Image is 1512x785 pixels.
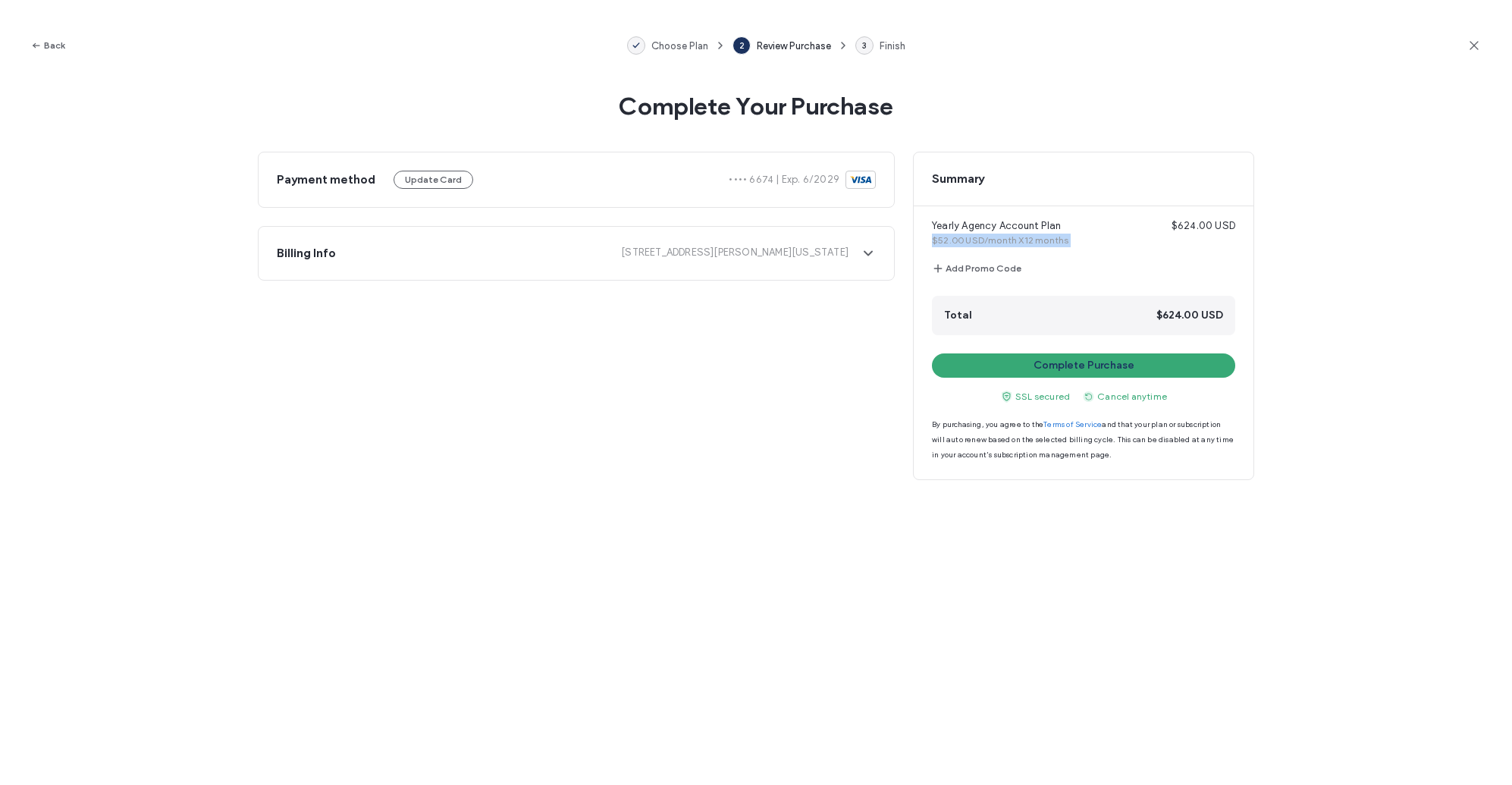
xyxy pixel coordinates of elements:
[651,40,708,52] span: Choose Plan
[932,218,1153,234] span: Yearly Agency Account Plan
[932,353,1235,378] button: Complete Purchase
[1172,218,1235,234] span: $624.00 USD
[277,171,375,188] span: Payment method
[1156,308,1223,323] span: $624.00 USD
[1082,390,1167,403] span: Cancel anytime
[277,245,336,262] span: Billing Info
[932,234,1140,247] span: $52.00 USD/month X12 months
[30,36,65,55] button: Back
[1043,419,1102,429] a: Terms of Service
[394,171,473,189] button: Update Card
[35,11,66,24] span: Help
[728,172,839,187] span: •••• 6674 | Exp. 6/2029
[914,171,1253,187] span: Summary
[619,91,893,121] span: Complete Your Purchase
[1000,390,1070,403] span: SSL secured
[932,259,1021,278] button: Add Promo Code
[944,308,971,323] span: Total
[932,419,1234,460] span: By purchasing, you agree to the and that your plan or subscription will auto renew based on the s...
[348,245,849,262] span: [STREET_ADDRESS][PERSON_NAME][US_STATE]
